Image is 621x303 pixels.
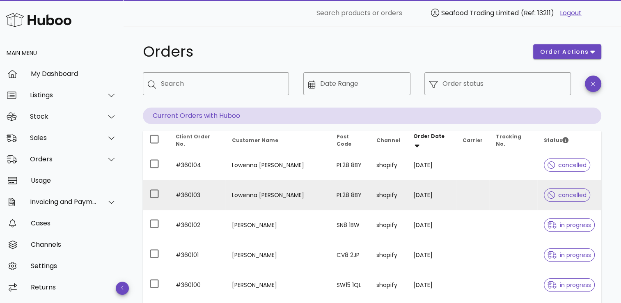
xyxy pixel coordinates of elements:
[169,270,225,300] td: #360100
[544,137,568,144] span: Status
[31,219,117,227] div: Cases
[31,241,117,248] div: Channels
[143,108,601,124] p: Current Orders with Huboo
[489,131,537,150] th: Tracking No.
[30,91,97,99] div: Listings
[548,162,587,168] span: cancelled
[441,8,519,18] span: Seafood Trading Limited
[370,240,407,270] td: shopify
[169,150,225,180] td: #360104
[496,133,521,147] span: Tracking No.
[225,180,330,210] td: Lowenna [PERSON_NAME]
[30,112,97,120] div: Stock
[548,222,591,228] span: in progress
[407,270,456,300] td: [DATE]
[330,131,370,150] th: Post Code
[548,282,591,288] span: in progress
[537,131,601,150] th: Status
[370,210,407,240] td: shopify
[176,133,210,147] span: Client Order No.
[225,210,330,240] td: [PERSON_NAME]
[330,210,370,240] td: SN8 1BW
[407,240,456,270] td: [DATE]
[330,240,370,270] td: CV8 2JP
[31,262,117,270] div: Settings
[31,177,117,184] div: Usage
[330,270,370,300] td: SW15 1QL
[370,150,407,180] td: shopify
[232,137,278,144] span: Customer Name
[225,150,330,180] td: Lowenna [PERSON_NAME]
[533,44,601,59] button: order actions
[407,210,456,240] td: [DATE]
[6,11,71,29] img: Huboo Logo
[337,133,351,147] span: Post Code
[370,180,407,210] td: shopify
[370,131,407,150] th: Channel
[560,8,582,18] a: Logout
[225,131,330,150] th: Customer Name
[407,150,456,180] td: [DATE]
[169,240,225,270] td: #360101
[31,70,117,78] div: My Dashboard
[463,137,483,144] span: Carrier
[407,131,456,150] th: Order Date: Sorted descending. Activate to remove sorting.
[540,48,589,56] span: order actions
[407,180,456,210] td: [DATE]
[413,133,445,140] span: Order Date
[376,137,400,144] span: Channel
[30,134,97,142] div: Sales
[521,8,554,18] span: (Ref: 13211)
[548,252,591,258] span: in progress
[548,192,587,198] span: cancelled
[330,150,370,180] td: PL28 8BY
[143,44,523,59] h1: Orders
[370,270,407,300] td: shopify
[225,240,330,270] td: [PERSON_NAME]
[30,155,97,163] div: Orders
[169,180,225,210] td: #360103
[330,180,370,210] td: PL28 8BY
[456,131,489,150] th: Carrier
[169,131,225,150] th: Client Order No.
[225,270,330,300] td: [PERSON_NAME]
[31,283,117,291] div: Returns
[30,198,97,206] div: Invoicing and Payments
[169,210,225,240] td: #360102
